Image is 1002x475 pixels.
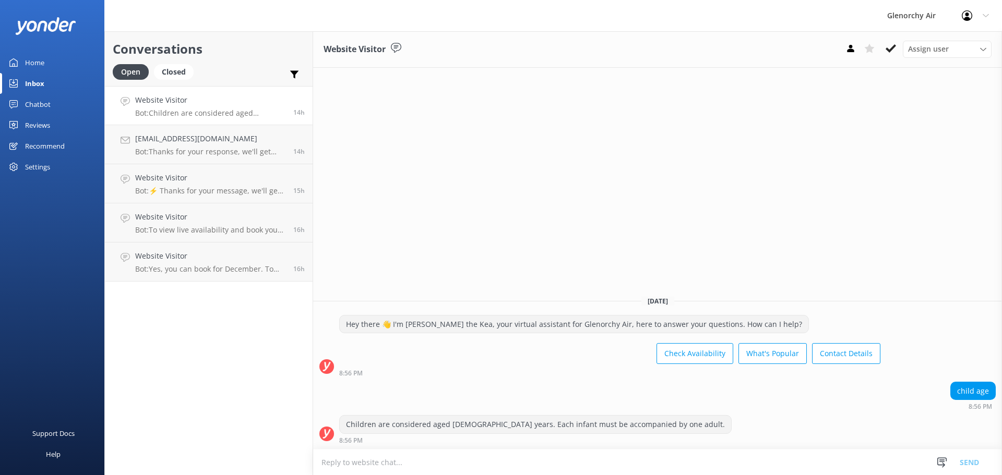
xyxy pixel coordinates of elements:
[154,64,194,80] div: Closed
[25,52,44,73] div: Home
[154,66,199,77] a: Closed
[657,343,733,364] button: Check Availability
[738,343,807,364] button: What's Popular
[812,343,880,364] button: Contact Details
[113,64,149,80] div: Open
[113,66,154,77] a: Open
[135,186,285,196] p: Bot: ⚡ Thanks for your message, we'll get back to you as soon as we can. You're also welcome to k...
[135,133,285,144] h4: [EMAIL_ADDRESS][DOMAIN_NAME]
[46,444,61,465] div: Help
[135,172,285,184] h4: Website Visitor
[25,136,65,156] div: Recommend
[293,108,305,117] span: 08:56pm 11-Aug-2025 (UTC +12:00) Pacific/Auckland
[293,264,305,273] span: 06:13pm 11-Aug-2025 (UTC +12:00) Pacific/Auckland
[135,147,285,156] p: Bot: Thanks for your response, we'll get back to you as soon as we can during opening hours.
[324,43,386,56] h3: Website Visitor
[105,203,313,242] a: Website VisitorBot:To view live availability and book your experience, please visit [URL][DOMAIN_...
[969,404,992,410] strong: 8:56 PM
[25,115,50,136] div: Reviews
[339,437,363,444] strong: 8:56 PM
[293,186,305,195] span: 08:00pm 11-Aug-2025 (UTC +12:00) Pacific/Auckland
[340,315,808,333] div: Hey there 👋 I'm [PERSON_NAME] the Kea, your virtual assistant for Glenorchy Air, here to answer y...
[951,382,995,400] div: child age
[135,264,285,274] p: Bot: Yes, you can book for December. To view live availability and book your experience, visit [U...
[340,416,731,433] div: Children are considered aged [DEMOGRAPHIC_DATA] years. Each infant must be accompanied by one adult.
[135,250,285,262] h4: Website Visitor
[32,423,75,444] div: Support Docs
[113,39,305,59] h2: Conversations
[135,225,285,235] p: Bot: To view live availability and book your experience, please visit [URL][DOMAIN_NAME].
[25,73,44,94] div: Inbox
[25,156,50,177] div: Settings
[135,211,285,223] h4: Website Visitor
[293,225,305,234] span: 06:32pm 11-Aug-2025 (UTC +12:00) Pacific/Auckland
[16,17,76,34] img: yonder-white-logo.png
[25,94,51,115] div: Chatbot
[339,369,880,376] div: 08:56pm 11-Aug-2025 (UTC +12:00) Pacific/Auckland
[105,125,313,164] a: [EMAIL_ADDRESS][DOMAIN_NAME]Bot:Thanks for your response, we'll get back to you as soon as we can...
[339,436,732,444] div: 08:56pm 11-Aug-2025 (UTC +12:00) Pacific/Auckland
[641,297,674,306] span: [DATE]
[135,94,285,106] h4: Website Visitor
[135,108,285,118] p: Bot: Children are considered aged [DEMOGRAPHIC_DATA] years. Each infant must be accompanied by on...
[105,242,313,282] a: Website VisitorBot:Yes, you can book for December. To view live availability and book your experi...
[105,86,313,125] a: Website VisitorBot:Children are considered aged [DEMOGRAPHIC_DATA] years. Each infant must be acc...
[903,41,992,57] div: Assign User
[293,147,305,156] span: 08:20pm 11-Aug-2025 (UTC +12:00) Pacific/Auckland
[950,403,996,410] div: 08:56pm 11-Aug-2025 (UTC +12:00) Pacific/Auckland
[339,370,363,376] strong: 8:56 PM
[908,43,949,55] span: Assign user
[105,164,313,203] a: Website VisitorBot:⚡ Thanks for your message, we'll get back to you as soon as we can. You're als...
